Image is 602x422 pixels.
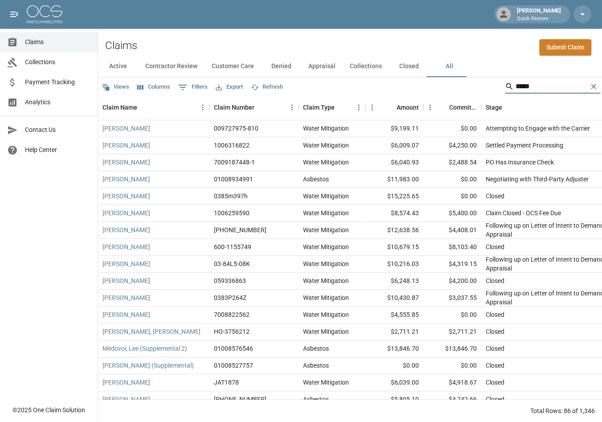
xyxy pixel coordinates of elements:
div: Water Mitigation [303,293,349,302]
h2: Claims [105,39,137,52]
div: Water Mitigation [303,276,349,285]
div: 1006259590 [214,209,250,217]
div: Total Rows: 86 of 1,346 [530,406,595,415]
div: $2,711.21 [423,324,481,340]
div: Claim Type [299,95,365,120]
button: Menu [423,101,437,114]
a: Submit Claim [539,39,591,56]
div: $4,408.01 [423,222,481,239]
div: Asbestos [303,361,329,370]
button: Menu [365,101,379,114]
div: $5,805.10 [365,391,423,408]
div: 03-84L5-08K [214,259,250,268]
div: 7008822562 [214,310,250,319]
div: $0.00 [423,120,481,137]
a: [PERSON_NAME] [102,141,150,150]
div: Water Mitigation [303,158,349,167]
div: 600-1155749 [214,242,251,251]
button: Sort [335,101,347,114]
a: [PERSON_NAME] [102,276,150,285]
a: [PERSON_NAME] [102,209,150,217]
div: Water Mitigation [303,259,349,268]
div: Water Mitigation [303,124,349,133]
div: Attempting to Engage with the Carrier [486,124,590,133]
div: $4,742.66 [423,391,481,408]
div: $4,250.00 [423,137,481,154]
div: Settled Payment Processing [486,141,563,150]
div: Claim Number [214,95,254,120]
div: $4,319.15 [423,256,481,273]
div: 059336863 [214,276,246,285]
button: Sort [502,101,515,114]
div: Water Mitigation [303,378,349,387]
div: $9,199.11 [365,120,423,137]
div: Closed [486,361,504,370]
div: Water Mitigation [303,242,349,251]
a: [PERSON_NAME], [PERSON_NAME] [102,327,201,336]
a: [PERSON_NAME] [102,225,150,234]
span: Claims [25,37,90,47]
div: Asbestos [303,175,329,184]
div: $6,009.07 [365,137,423,154]
div: Water Mitigation [303,209,349,217]
span: Payment Tracking [25,78,90,87]
div: Closed [486,192,504,201]
a: [PERSON_NAME] [102,175,150,184]
div: Amount [397,95,419,120]
div: $2,711.21 [365,324,423,340]
div: Claim Name [98,95,209,120]
span: Analytics [25,98,90,107]
span: Help Center [25,145,90,155]
div: Stage [486,95,502,120]
button: Customer Care [205,56,261,77]
div: Water Mitigation [303,327,349,336]
div: 01-008-841911 [214,225,266,234]
div: Closed [486,395,504,404]
div: 300-0081992-2025 [214,395,266,404]
div: $3,037.55 [423,290,481,307]
div: 01008934991 [214,175,253,184]
a: [PERSON_NAME] [102,192,150,201]
button: Collections [343,56,389,77]
div: Closed [486,242,504,251]
a: [PERSON_NAME] [102,293,150,302]
div: $12,638.56 [365,222,423,239]
div: $4,555.85 [365,307,423,324]
button: Sort [384,101,397,114]
div: Committed Amount [423,95,481,120]
a: [PERSON_NAME] [102,124,150,133]
div: $0.00 [423,171,481,188]
button: Menu [196,101,209,114]
div: $4,918.67 [423,374,481,391]
div: $6,040.93 [365,154,423,171]
button: Appraisal [301,56,343,77]
div: 1006316822 [214,141,250,150]
button: All [429,56,469,77]
div: Asbestos [303,395,329,404]
div: $8,574.43 [365,205,423,222]
span: Contact Us [25,125,90,135]
a: [PERSON_NAME] [102,395,150,404]
div: Claim Closed - OCS Fee Due [486,209,561,217]
div: 0385m397h [214,192,248,201]
button: Select columns [135,80,172,94]
button: Views [100,80,131,94]
div: $0.00 [423,357,481,374]
div: dynamic tabs [98,56,602,77]
div: Water Mitigation [303,192,349,201]
div: $0.00 [423,307,481,324]
button: Active [98,56,138,77]
button: Closed [389,56,429,77]
button: Show filters [176,80,210,94]
button: Denied [261,56,301,77]
div: Water Mitigation [303,225,349,234]
a: [PERSON_NAME] [102,310,150,319]
a: Medovoi, Lee (Supplemental 2) [102,344,187,353]
div: Claim Name [102,95,137,120]
a: [PERSON_NAME] [102,242,150,251]
div: $5,400.00 [423,205,481,222]
p: Quick Restore [517,15,561,23]
div: 7009187448-1 [214,158,255,167]
div: Negotiating with Third-Party Adjuster [486,175,589,184]
div: Water Mitigation [303,141,349,150]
